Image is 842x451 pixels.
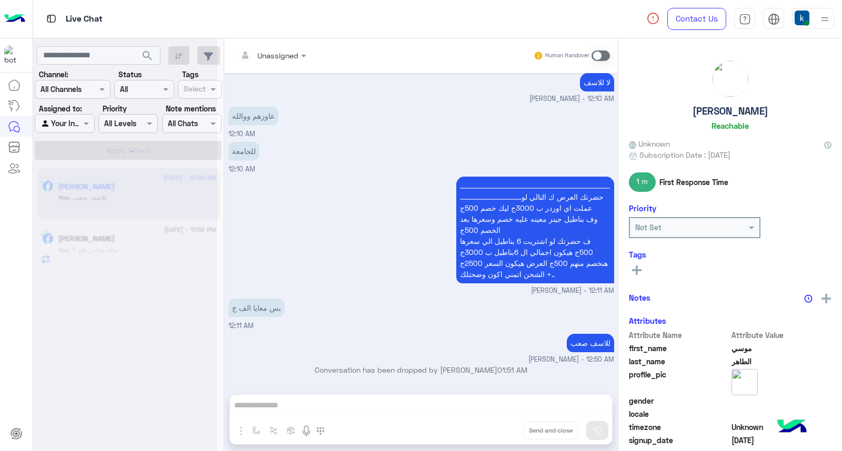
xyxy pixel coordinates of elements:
[804,294,813,303] img: notes
[731,395,832,406] span: null
[182,83,206,97] div: Select
[228,322,254,330] span: 12:11 AM
[768,13,780,25] img: tab
[228,165,255,173] span: 12:10 AM
[45,12,58,25] img: tab
[228,364,614,375] p: Conversation has been dropped by [PERSON_NAME]
[734,8,755,30] a: tab
[629,369,729,393] span: profile_pic
[693,105,768,117] h5: [PERSON_NAME]
[731,343,832,354] span: موسي
[523,422,578,439] button: Send and close
[731,422,832,433] span: Unknown
[228,107,278,125] p: 18/8/2025, 12:10 AM
[580,73,614,91] p: 18/8/2025, 12:10 AM
[731,369,758,395] img: picture
[667,8,726,30] a: Contact Us
[731,435,832,446] span: 2025-05-04T15:29:55.354Z
[228,130,255,138] span: 12:10 AM
[629,316,666,325] h6: Attributes
[731,330,832,341] span: Attribute Value
[116,142,134,160] div: loading...
[629,395,729,406] span: gender
[456,177,614,283] p: 18/8/2025, 12:11 AM
[629,422,729,433] span: timezone
[497,365,527,374] span: 01:51 AM
[711,121,749,130] h6: Reachable
[228,299,285,317] p: 18/8/2025, 12:11 AM
[66,12,103,26] p: Live Chat
[4,46,23,65] img: 713415422032625
[647,12,659,25] img: spinner
[629,138,670,149] span: Unknown
[529,94,614,104] span: [PERSON_NAME] - 12:10 AM
[629,435,729,446] span: signup_date
[531,286,614,296] span: [PERSON_NAME] - 12:11 AM
[528,355,614,365] span: [PERSON_NAME] - 12:50 AM
[774,409,810,446] img: hulul-logo.png
[659,177,728,188] span: First Response Time
[731,408,832,419] span: null
[228,142,259,160] p: 18/8/2025, 12:10 AM
[545,52,589,60] small: Human Handover
[4,8,25,30] img: Logo
[795,11,809,25] img: userImage
[629,293,650,302] h6: Notes
[639,149,730,160] span: Subscription Date : [DATE]
[567,334,614,352] p: 18/8/2025, 12:50 AM
[629,250,831,259] h6: Tags
[739,13,751,25] img: tab
[629,203,656,213] h6: Priority
[629,343,729,354] span: first_name
[629,330,729,341] span: Attribute Name
[713,61,748,97] img: picture
[821,294,831,303] img: add
[731,356,832,367] span: الطاهر
[818,13,831,26] img: profile
[629,356,729,367] span: last_name
[629,408,729,419] span: locale
[629,172,656,191] span: 1 m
